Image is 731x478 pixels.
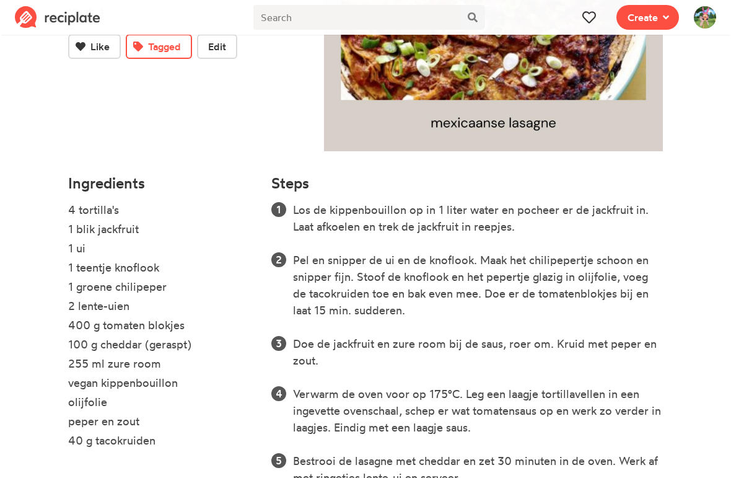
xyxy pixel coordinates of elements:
span: Tagged [148,39,181,54]
span: Create [628,10,658,25]
li: 40 g tacokruiden [68,432,256,451]
li: Pel en snipper de ui en de knoflook. Maak het chilipepertje schoon en snipper fijn. Stoof de knof... [293,252,663,319]
li: 1 groene chilipeper [68,278,256,298]
li: Los de kippenbouillon op in 1 liter water en pocheer er de jackfruit in. Laat afkoelen en trek de... [293,201,663,235]
button: Tagged [126,34,192,59]
li: 2 lente-uien [68,298,256,317]
li: 4 tortilla's [68,201,256,221]
span: Like [90,39,110,54]
button: Create [616,5,679,30]
li: 400 g tomaten blokjes [68,317,256,336]
img: Reciplate [15,6,100,29]
img: User's avatar [694,6,716,29]
li: 100 g cheddar (geraspt) [68,336,256,355]
li: 1 blik jackfruit [68,221,256,240]
input: Search [253,5,460,30]
li: 1 teentje knoflook [68,259,256,278]
li: peper en zout [68,413,256,432]
h4: Steps [271,175,309,192]
button: Edit [197,34,237,59]
li: vegan kippenbouillon [68,374,256,394]
li: 255 ml zure room [68,355,256,374]
h4: Ingredients [68,175,256,192]
button: Like [68,34,121,59]
li: Verwarm de oven voor op 175°C. Leg een laagje tortillavellen in een ingevette ovenschaal, schep e... [293,386,663,436]
li: Doe de jackfruit en zure room bij de saus, roer om. Kruid met peper en zout. [293,335,663,369]
li: olijfolie [68,394,256,413]
li: 1 ui [68,240,256,259]
span: Edit [208,39,226,54]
